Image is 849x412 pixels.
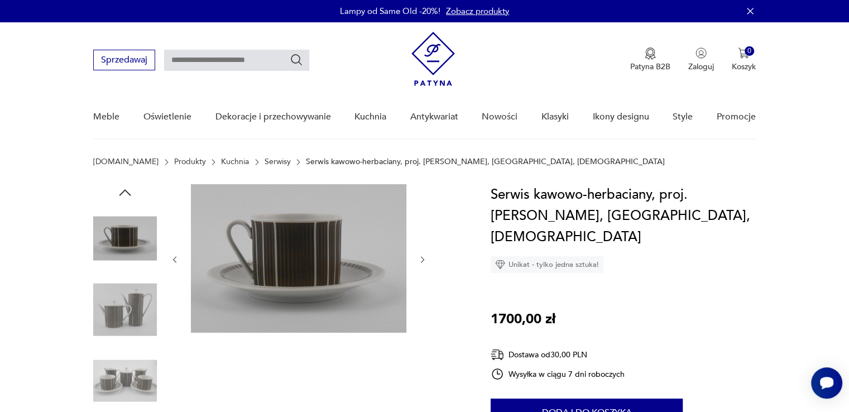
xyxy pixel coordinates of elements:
[645,47,656,60] img: Ikona medalu
[732,47,756,72] button: 0Koszyk
[630,47,670,72] button: Patyna B2B
[630,47,670,72] a: Ikona medaluPatyna B2B
[354,95,386,138] a: Kuchnia
[93,207,157,270] img: Zdjęcie produktu Serwis kawowo-herbaciany, proj. prof. Heinrich Löffelhardt, Arzberg, Niemcy
[143,95,191,138] a: Oświetlenie
[411,32,455,86] img: Patyna - sklep z meblami i dekoracjami vintage
[541,95,569,138] a: Klasyki
[306,157,665,166] p: Serwis kawowo-herbaciany, proj. [PERSON_NAME], [GEOGRAPHIC_DATA], [DEMOGRAPHIC_DATA]
[738,47,749,59] img: Ikona koszyka
[673,95,693,138] a: Style
[93,50,155,70] button: Sprzedawaj
[93,95,119,138] a: Meble
[93,278,157,342] img: Zdjęcie produktu Serwis kawowo-herbaciany, proj. prof. Heinrich Löffelhardt, Arzberg, Niemcy
[215,95,330,138] a: Dekoracje i przechowywanie
[446,6,509,17] a: Zobacz produkty
[290,53,303,66] button: Szukaj
[695,47,707,59] img: Ikonka użytkownika
[717,95,756,138] a: Promocje
[688,47,714,72] button: Zaloguj
[93,157,159,166] a: [DOMAIN_NAME]
[630,61,670,72] p: Patyna B2B
[592,95,649,138] a: Ikony designu
[410,95,458,138] a: Antykwariat
[482,95,517,138] a: Nowości
[340,6,440,17] p: Lampy od Same Old -20%!
[93,57,155,65] a: Sprzedawaj
[265,157,291,166] a: Serwisy
[491,367,625,381] div: Wysyłka w ciągu 7 dni roboczych
[491,309,555,330] p: 1700,00 zł
[491,348,625,362] div: Dostawa od 30,00 PLN
[811,367,842,399] iframe: Smartsupp widget button
[495,260,505,270] img: Ikona diamentu
[745,46,754,56] div: 0
[491,348,504,362] img: Ikona dostawy
[221,157,249,166] a: Kuchnia
[688,61,714,72] p: Zaloguj
[732,61,756,72] p: Koszyk
[174,157,206,166] a: Produkty
[491,256,603,273] div: Unikat - tylko jedna sztuka!
[191,184,406,333] img: Zdjęcie produktu Serwis kawowo-herbaciany, proj. prof. Heinrich Löffelhardt, Arzberg, Niemcy
[491,184,756,248] h1: Serwis kawowo-herbaciany, proj. [PERSON_NAME], [GEOGRAPHIC_DATA], [DEMOGRAPHIC_DATA]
